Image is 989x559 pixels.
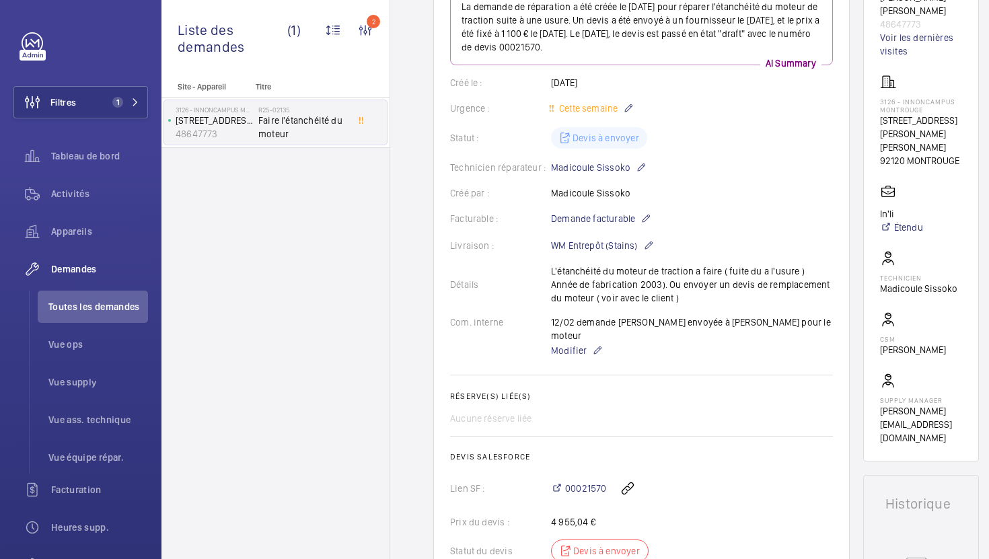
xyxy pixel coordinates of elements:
h1: Historique [885,497,957,511]
span: Liste des demandes [178,22,287,55]
h2: Réserve(s) liée(s) [450,392,833,401]
p: 48647773 [176,127,253,141]
p: CSM [880,335,946,343]
span: Vue équipe répar. [48,451,148,464]
span: Activités [51,187,148,200]
span: 00021570 [565,482,606,495]
span: Tableau de bord [51,149,148,163]
h2: R25-02135 [258,106,347,114]
a: Étendu [880,221,923,234]
span: Modifier [551,344,587,357]
p: Madicoule Sissoko [880,282,957,295]
span: Vue ass. technique [48,413,148,426]
button: Filtres1 [13,86,148,118]
p: [PERSON_NAME] [880,343,946,357]
p: WM Entrepôt (Stains) [551,237,654,254]
span: Facturation [51,483,148,496]
p: AI Summary [760,57,821,70]
span: Heures supp. [51,521,148,534]
p: [PERSON_NAME][EMAIL_ADDRESS][DOMAIN_NAME] [880,404,962,445]
span: Appareils [51,225,148,238]
p: In'li [880,207,923,221]
span: Demande facturable [551,212,635,225]
p: [STREET_ADDRESS][PERSON_NAME][PERSON_NAME] [176,114,253,127]
p: Site - Appareil [161,82,250,91]
span: Vue supply [48,375,148,389]
p: 3126 - INNONCAMPUS MONTROUGE [880,98,962,114]
p: Madicoule Sissoko [551,159,647,176]
p: 3126 - INNONCAMPUS MONTROUGE [176,106,253,114]
span: 1 [112,97,123,108]
h2: Devis Salesforce [450,452,833,461]
span: Cette semaine [556,103,618,114]
a: Voir les dernières visites [880,31,962,58]
span: Filtres [50,96,76,109]
p: 48647773 [880,17,962,31]
p: Supply manager [880,396,962,404]
span: Toutes les demandes [48,300,148,313]
a: 00021570 [551,482,606,495]
p: 92120 MONTROUGE [880,154,962,167]
p: Titre [256,82,344,91]
p: Technicien [880,274,957,282]
span: Vue ops [48,338,148,351]
span: Demandes [51,262,148,276]
p: [STREET_ADDRESS][PERSON_NAME][PERSON_NAME] [880,114,962,154]
span: Faire l'étanchéité du moteur [258,114,347,141]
